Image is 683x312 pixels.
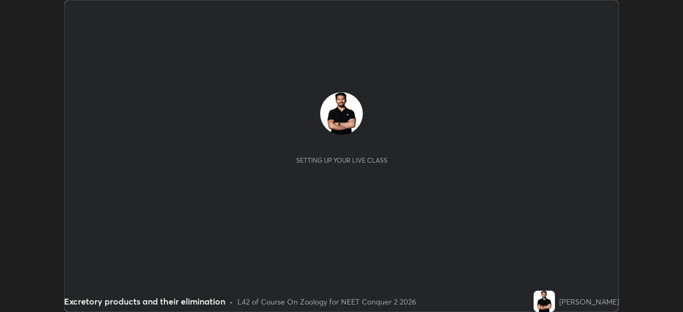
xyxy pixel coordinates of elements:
div: Setting up your live class [296,156,387,164]
img: 9017f1c22f9a462681925bb830bd53f0.jpg [320,92,363,135]
div: • [229,296,233,307]
div: L42 of Course On Zoology for NEET Conquer 2 2026 [237,296,416,307]
div: [PERSON_NAME] [559,296,619,307]
div: Excretory products and their elimination [64,295,225,308]
img: 9017f1c22f9a462681925bb830bd53f0.jpg [534,291,555,312]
